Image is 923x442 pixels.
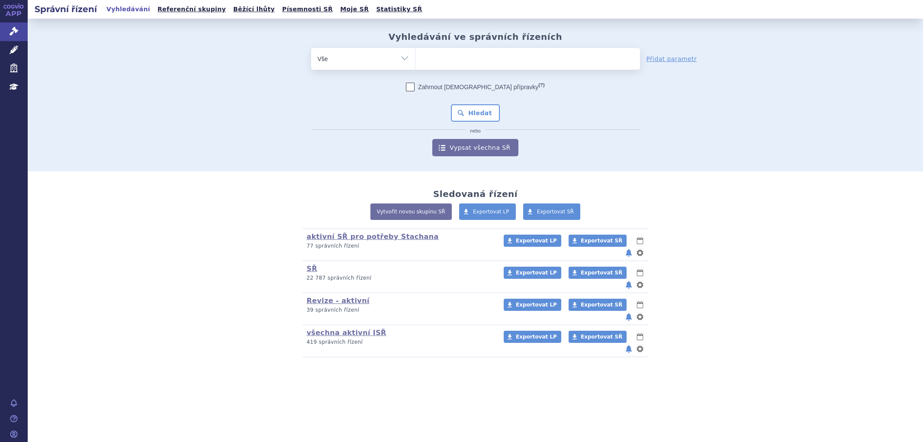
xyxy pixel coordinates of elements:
a: Exportovat LP [459,203,516,220]
a: Revize - aktivní [307,297,370,305]
a: SŘ [307,265,318,273]
span: Exportovat SŘ [581,334,622,340]
span: Exportovat SŘ [581,270,622,276]
i: nebo [466,129,485,134]
button: notifikace [624,280,633,290]
p: 419 správních řízení [307,339,492,346]
a: Exportovat LP [504,235,561,247]
a: Exportovat SŘ [569,235,627,247]
p: 39 správních řízení [307,306,492,314]
h2: Sledovaná řízení [433,189,518,199]
a: aktivní SŘ pro potřeby Stachana [307,232,439,241]
button: lhůty [636,332,644,342]
a: Exportovat SŘ [523,203,581,220]
button: notifikace [624,248,633,258]
span: Exportovat LP [516,302,557,308]
a: Statistiky SŘ [373,3,425,15]
span: Exportovat LP [516,238,557,244]
a: Exportovat LP [504,331,561,343]
a: Písemnosti SŘ [280,3,335,15]
abbr: (?) [538,82,544,88]
button: nastavení [636,280,644,290]
button: lhůty [636,236,644,246]
a: Vyhledávání [104,3,153,15]
a: Běžící lhůty [231,3,277,15]
button: lhůty [636,268,644,278]
button: lhůty [636,300,644,310]
a: Exportovat SŘ [569,267,627,279]
span: Exportovat SŘ [581,238,622,244]
a: Exportovat LP [504,299,561,311]
h2: Správní řízení [28,3,104,15]
button: nastavení [636,248,644,258]
a: Exportovat SŘ [569,299,627,311]
span: Exportovat LP [473,209,509,215]
h2: Vyhledávání ve správních řízeních [389,32,563,42]
a: Vypsat všechna SŘ [432,139,518,156]
label: Zahrnout [DEMOGRAPHIC_DATA] přípravky [406,83,544,91]
button: notifikace [624,312,633,322]
a: Vytvořit novou skupinu SŘ [370,203,452,220]
span: Exportovat LP [516,270,557,276]
a: Moje SŘ [338,3,371,15]
p: 22 787 správních řízení [307,274,492,282]
span: Exportovat SŘ [581,302,622,308]
p: 77 správních řízení [307,242,492,250]
a: všechna aktivní ISŘ [307,329,386,337]
span: Exportovat SŘ [537,209,574,215]
a: Exportovat LP [504,267,561,279]
a: Přidat parametr [646,55,697,63]
a: Exportovat SŘ [569,331,627,343]
a: Referenční skupiny [155,3,228,15]
button: Hledat [451,104,500,122]
button: nastavení [636,344,644,354]
button: notifikace [624,344,633,354]
span: Exportovat LP [516,334,557,340]
button: nastavení [636,312,644,322]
